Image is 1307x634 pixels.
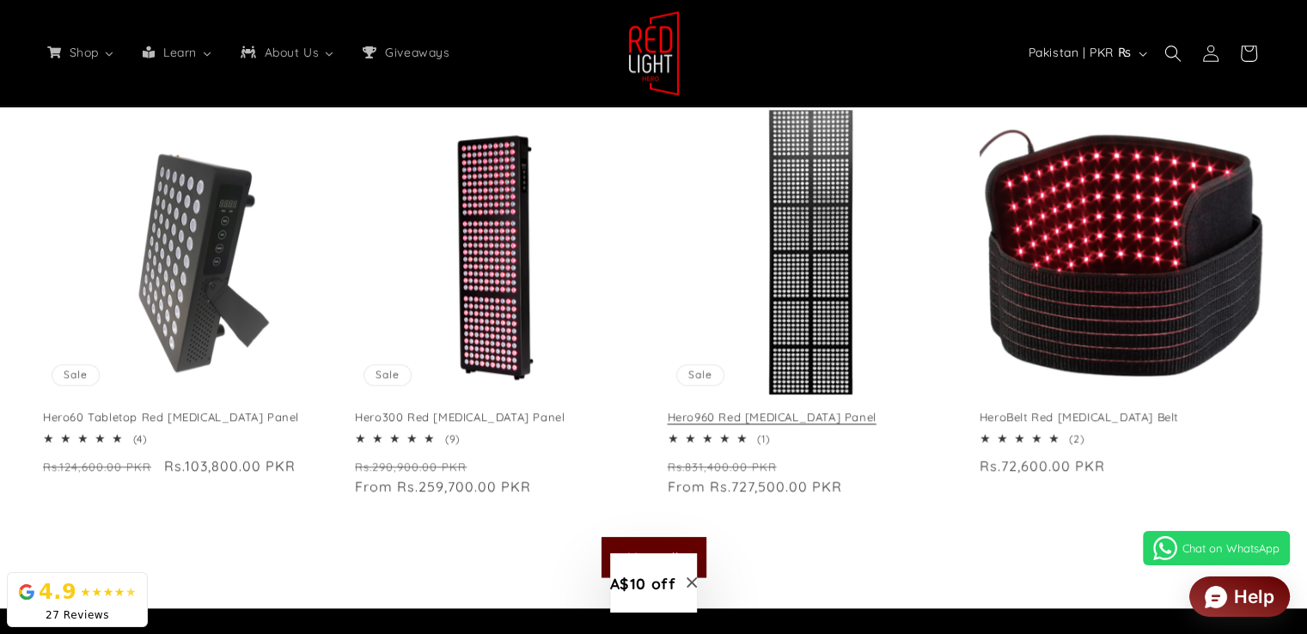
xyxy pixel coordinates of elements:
[43,110,1264,511] ul: Slider
[43,410,327,424] a: Hero60 Tabletop Red [MEDICAL_DATA] Panel
[1234,588,1274,606] div: Help
[128,34,226,70] a: Learn
[66,45,101,60] span: Shop
[668,410,952,424] a: Hero960 Red [MEDICAL_DATA] Panel
[1028,44,1131,62] span: Pakistan | PKR ₨
[382,45,451,60] span: Giveaways
[355,410,639,424] a: Hero300 Red [MEDICAL_DATA] Panel
[1143,531,1290,565] a: Chat on WhatsApp
[602,537,706,577] a: View all products in the Hero Series collection
[980,410,1264,424] a: HeroBelt Red [MEDICAL_DATA] Belt
[261,45,321,60] span: About Us
[160,45,198,60] span: Learn
[226,34,348,70] a: About Us
[621,3,686,102] a: Red Light Hero
[33,34,128,70] a: Shop
[628,10,680,96] img: Red Light Hero
[1154,34,1192,72] summary: Search
[1182,541,1280,555] span: Chat on WhatsApp
[1205,586,1227,608] img: widget icon
[348,34,461,70] a: Giveaways
[1017,37,1154,70] button: Pakistan | PKR ₨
